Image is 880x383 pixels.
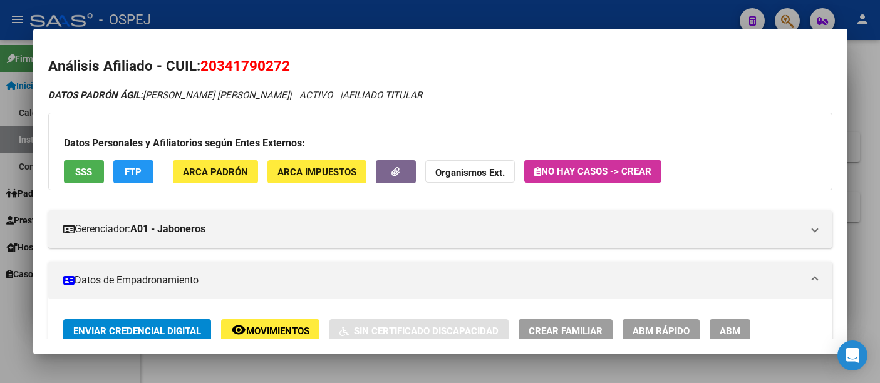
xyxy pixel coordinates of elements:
button: ARCA Impuestos [267,160,366,183]
button: FTP [113,160,153,183]
span: Sin Certificado Discapacidad [354,325,499,337]
h2: Análisis Afiliado - CUIL: [48,56,832,77]
button: Enviar Credencial Digital [63,319,211,342]
span: ARCA Impuestos [277,166,356,178]
span: ABM [720,325,740,337]
span: AFILIADO TITULAR [343,89,422,101]
span: Crear Familiar [529,325,603,337]
button: ARCA Padrón [173,160,258,183]
mat-icon: remove_red_eye [231,322,246,337]
button: ABM [710,319,750,342]
span: 20341790272 [200,58,290,74]
mat-panel-title: Gerenciador: [63,222,802,237]
mat-expansion-panel-header: Datos de Empadronamiento [48,262,832,299]
button: ABM Rápido [623,319,700,342]
strong: DATOS PADRÓN ÁGIL: [48,89,143,101]
span: No hay casos -> Crear [534,166,651,177]
button: Crear Familiar [519,319,613,342]
span: FTP [125,166,142,178]
span: Enviar Credencial Digital [73,325,201,337]
span: [PERSON_NAME] [PERSON_NAME] [48,89,289,101]
button: SSS [64,160,104,183]
span: Movimientos [246,325,309,337]
strong: Organismos Ext. [435,167,505,178]
button: Organismos Ext. [425,160,515,183]
mat-panel-title: Datos de Empadronamiento [63,273,802,288]
div: Open Intercom Messenger [837,340,867,370]
span: SSS [75,166,92,178]
h3: Datos Personales y Afiliatorios según Entes Externos: [64,136,817,151]
button: Movimientos [221,319,319,342]
button: Sin Certificado Discapacidad [329,319,509,342]
span: ARCA Padrón [183,166,248,178]
strong: A01 - Jaboneros [130,222,205,237]
mat-expansion-panel-header: Gerenciador:A01 - Jaboneros [48,210,832,248]
i: | ACTIVO | [48,89,422,101]
button: No hay casos -> Crear [524,160,661,183]
span: ABM Rápido [633,325,690,337]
